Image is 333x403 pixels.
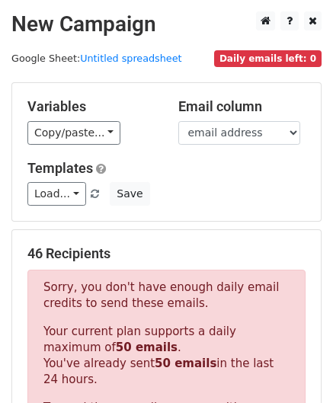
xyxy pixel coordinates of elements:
strong: 50 emails [155,357,216,370]
span: Daily emails left: 0 [214,50,322,67]
p: Sorry, you don't have enough daily email credits to send these emails. [43,280,290,312]
small: Google Sheet: [11,53,182,64]
h5: Variables [27,98,155,115]
h2: New Campaign [11,11,322,37]
strong: 50 emails [116,341,178,354]
h5: 46 Recipients [27,245,306,262]
a: Untitled spreadsheet [80,53,181,64]
a: Templates [27,160,93,176]
a: Daily emails left: 0 [214,53,322,64]
a: Load... [27,182,86,206]
button: Save [110,182,149,206]
p: Your current plan supports a daily maximum of . You've already sent in the last 24 hours. [43,324,290,388]
a: Copy/paste... [27,121,120,145]
h5: Email column [178,98,306,115]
